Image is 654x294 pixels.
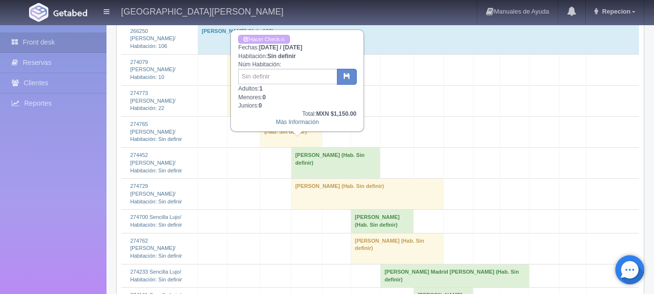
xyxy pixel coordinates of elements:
img: Getabed [29,3,48,22]
img: Getabed [53,9,87,16]
td: [PERSON_NAME] (Hab. 106) [198,23,639,54]
span: Repecion [600,8,631,15]
td: [PERSON_NAME] (Hab. Sin definir) [351,210,414,233]
td: [PERSON_NAME] (Hab. Sin definir) [291,179,443,210]
b: [DATE] / [DATE] [259,44,303,51]
a: 274233 Sencilla Lujo/Habitación: Sin definir [130,269,182,282]
td: [PERSON_NAME] (Hab. Sin definir) [351,233,444,264]
td: MA. [PERSON_NAME] (Hab. 22) [227,85,291,116]
a: Más Información [276,119,319,125]
b: 0 [262,94,266,101]
a: 274452 [PERSON_NAME]/Habitación: Sin definir [130,152,182,173]
a: 274773 [PERSON_NAME]/Habitación: 22 [130,90,176,111]
input: Sin definir [238,69,337,84]
a: 274762 [PERSON_NAME]/Habitación: Sin definir [130,238,182,259]
td: [PERSON_NAME] (Hab. Sin definir) [291,148,380,179]
td: [PERSON_NAME] (Hab. 10) [227,54,322,85]
b: 1 [259,85,263,92]
a: 266250 [PERSON_NAME]/Habitación: 106 [130,28,176,49]
td: [PERSON_NAME] Madrid [PERSON_NAME] (Hab. Sin definir) [380,264,530,287]
b: Sin definir [267,53,296,60]
a: Hacer Check-in [238,35,289,44]
a: 274700 Sencilla Lujo/Habitación: Sin definir [130,214,182,228]
div: Fechas: Habitación: Núm Habitación: Adultos: Menores: Juniors: [231,31,363,131]
a: 274079 [PERSON_NAME]/Habitación: 10 [130,59,176,80]
b: 0 [259,102,262,109]
a: 274729 [PERSON_NAME]/Habitación: Sin definir [130,183,182,204]
div: Total: [238,110,356,118]
td: [PERSON_NAME] (Hab. Sin definir) [260,117,322,148]
a: 274765 [PERSON_NAME]/Habitación: Sin definir [130,121,182,142]
b: MXN $1,150.00 [316,110,356,117]
h4: [GEOGRAPHIC_DATA][PERSON_NAME] [121,5,283,17]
